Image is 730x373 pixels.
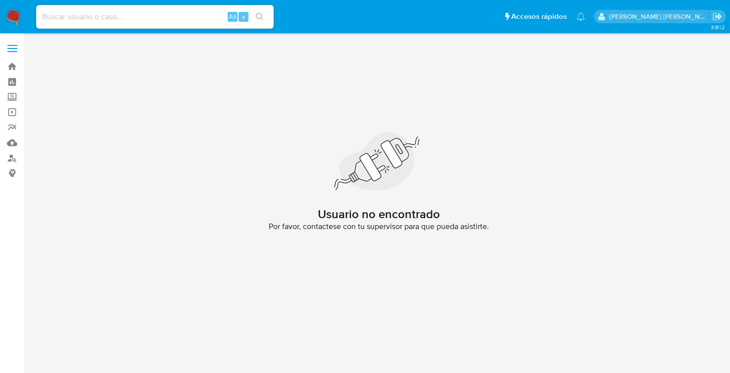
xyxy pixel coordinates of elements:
p: brenda.morenoreyes@mercadolibre.com.mx [609,12,709,21]
span: Por favor, contactese con tu supervisor para que pueda asistirte. [269,222,489,232]
span: Alt [229,12,237,21]
h2: Usuario no encontrado [318,207,440,222]
button: search-icon [249,10,270,24]
input: Buscar usuario o caso... [36,10,274,23]
span: s [242,12,245,21]
span: Accesos rápidos [511,11,567,22]
a: Notificaciones [577,12,585,21]
a: Salir [712,11,723,22]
